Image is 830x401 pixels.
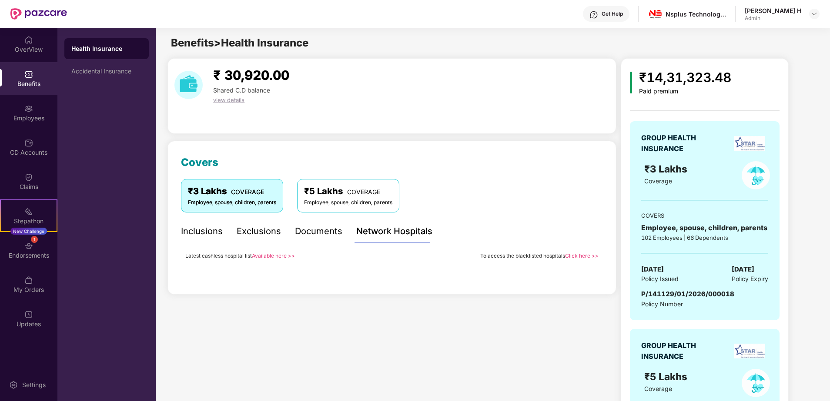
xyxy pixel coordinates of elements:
img: svg+xml;base64,PHN2ZyBpZD0iRW1wbG95ZWVzIiB4bWxucz0iaHR0cDovL3d3dy53My5vcmcvMjAwMC9zdmciIHdpZHRoPS... [24,104,33,113]
div: ₹3 Lakhs [188,185,276,198]
img: svg+xml;base64,PHN2ZyBpZD0iRW5kb3JzZW1lbnRzIiB4bWxucz0iaHR0cDovL3d3dy53My5vcmcvMjAwMC9zdmciIHdpZH... [24,242,33,250]
img: policyIcon [742,161,770,189]
div: 1 [31,236,38,243]
img: svg+xml;base64,PHN2ZyBpZD0iRHJvcGRvd24tMzJ4MzIiIHhtbG5zPSJodHRwOi8vd3d3LnczLm9yZy8yMDAwL3N2ZyIgd2... [811,10,818,17]
a: Click here >> [565,252,599,259]
span: Policy Issued [641,274,679,284]
span: Policy Number [641,300,683,308]
span: Latest cashless hospital list [185,252,252,259]
div: Employee, spouse, children, parents [304,199,392,207]
div: Stepathon [1,217,57,225]
span: COVERAGE [231,188,264,196]
div: Get Help [602,10,623,17]
img: insurerLogo [734,136,765,151]
div: Accidental Insurance [71,68,142,75]
span: Shared C.D balance [213,86,270,94]
img: svg+xml;base64,PHN2ZyBpZD0iVXBkYXRlZCIgeG1sbnM9Imh0dHA6Ly93d3cudzMub3JnLzIwMDAvc3ZnIiB3aWR0aD0iMj... [24,310,33,319]
div: Employee, spouse, children, parents [641,222,768,233]
img: icon [630,72,632,93]
img: new-nsp-logo%20(2).png [649,8,662,20]
div: Inclusions [181,225,223,238]
span: Policy Expiry [732,274,768,284]
div: Settings [20,381,48,389]
span: ₹ 30,920.00 [213,67,289,83]
img: svg+xml;base64,PHN2ZyB4bWxucz0iaHR0cDovL3d3dy53My5vcmcvMjAwMC9zdmciIHdpZHRoPSIyMSIgaGVpZ2h0PSIyMC... [24,207,33,216]
span: view details [213,96,244,103]
img: insurerLogo [734,344,765,358]
span: Benefits > Health Insurance [171,36,308,49]
img: svg+xml;base64,PHN2ZyBpZD0iQ0RfQWNjb3VudHMiIGRhdGEtbmFtZT0iQ0QgQWNjb3VudHMiIHhtbG5zPSJodHRwOi8vd3... [24,139,33,147]
img: New Pazcare Logo [10,8,67,20]
div: Health Insurance [71,44,142,53]
div: New Challenge [10,228,47,235]
div: ₹14,31,323.48 [639,67,731,88]
div: Network Hospitals [356,225,432,238]
div: COVERS [641,211,768,220]
img: svg+xml;base64,PHN2ZyBpZD0iTXlfT3JkZXJzIiBkYXRhLW5hbWU9Ik15IE9yZGVycyIgeG1sbnM9Imh0dHA6Ly93d3cudz... [24,276,33,285]
span: ₹3 Lakhs [644,163,690,175]
span: To access the blacklisted hospitals [480,252,565,259]
span: Coverage [644,177,672,185]
div: Admin [745,15,801,22]
div: Employee, spouse, children, parents [188,199,276,207]
img: svg+xml;base64,PHN2ZyBpZD0iSGVscC0zMngzMiIgeG1sbnM9Imh0dHA6Ly93d3cudzMub3JnLzIwMDAvc3ZnIiB3aWR0aD... [589,10,598,19]
div: [PERSON_NAME] H [745,7,801,15]
img: download [174,71,203,99]
span: [DATE] [732,264,754,275]
div: 102 Employees | 66 Dependents [641,233,768,242]
div: ₹5 Lakhs [304,185,392,198]
div: Exclusions [237,225,281,238]
span: [DATE] [641,264,664,275]
img: svg+xml;base64,PHN2ZyBpZD0iSG9tZSIgeG1sbnM9Imh0dHA6Ly93d3cudzMub3JnLzIwMDAvc3ZnIiB3aWR0aD0iMjAiIG... [24,36,33,44]
span: Coverage [644,385,672,392]
div: Nsplus Technology Pvt ltd [666,10,726,18]
div: Documents [295,225,342,238]
img: policyIcon [742,369,770,397]
img: svg+xml;base64,PHN2ZyBpZD0iQmVuZWZpdHMiIHhtbG5zPSJodHRwOi8vd3d3LnczLm9yZy8yMDAwL3N2ZyIgd2lkdGg9Ij... [24,70,33,79]
img: svg+xml;base64,PHN2ZyBpZD0iQ2xhaW0iIHhtbG5zPSJodHRwOi8vd3d3LnczLm9yZy8yMDAwL3N2ZyIgd2lkdGg9IjIwIi... [24,173,33,182]
span: P/141129/01/2026/000018 [641,290,734,298]
div: Paid premium [639,88,731,95]
span: COVERAGE [347,188,380,196]
span: ₹5 Lakhs [644,371,690,382]
a: Available here >> [252,252,295,259]
div: GROUP HEALTH INSURANCE [641,340,717,362]
img: svg+xml;base64,PHN2ZyBpZD0iU2V0dGluZy0yMHgyMCIgeG1sbnM9Imh0dHA6Ly93d3cudzMub3JnLzIwMDAvc3ZnIiB3aW... [9,381,18,389]
div: GROUP HEALTH INSURANCE [641,133,717,154]
span: Covers [181,156,218,169]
